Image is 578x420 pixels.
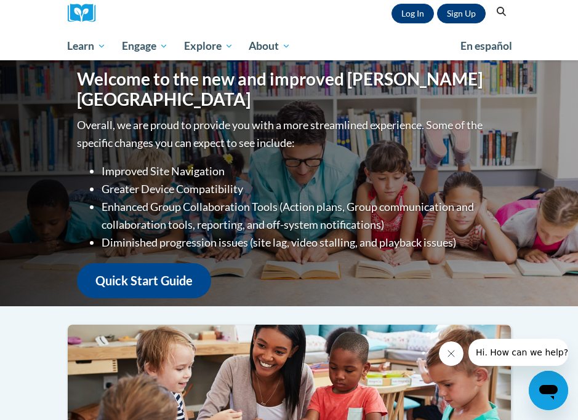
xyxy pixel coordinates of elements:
iframe: Button to launch messaging window [529,371,568,410]
a: About [241,32,299,60]
a: Log In [391,4,434,23]
h1: Welcome to the new and improved [PERSON_NAME][GEOGRAPHIC_DATA] [77,69,502,110]
a: Quick Start Guide [77,263,211,298]
div: Main menu [58,32,520,60]
li: Greater Device Compatibility [102,180,502,198]
a: Learn [60,32,114,60]
span: Learn [67,39,106,53]
a: Explore [176,32,241,60]
span: About [249,39,291,53]
span: Explore [184,39,233,53]
li: Enhanced Group Collaboration Tools (Action plans, Group communication and collaboration tools, re... [102,198,502,234]
a: En español [452,33,520,59]
iframe: Close message [439,341,464,366]
li: Improved Site Navigation [102,162,502,180]
a: Engage [114,32,176,60]
a: Cox Campus [68,4,105,23]
span: Engage [122,39,168,53]
li: Diminished progression issues (site lag, video stalling, and playback issues) [102,234,502,252]
span: En español [460,39,512,52]
button: Search [492,4,510,19]
iframe: Message from company [468,339,568,366]
p: Overall, we are proud to provide you with a more streamlined experience. Some of the specific cha... [77,116,502,152]
img: Logo brand [68,4,105,23]
a: Register [437,4,486,23]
